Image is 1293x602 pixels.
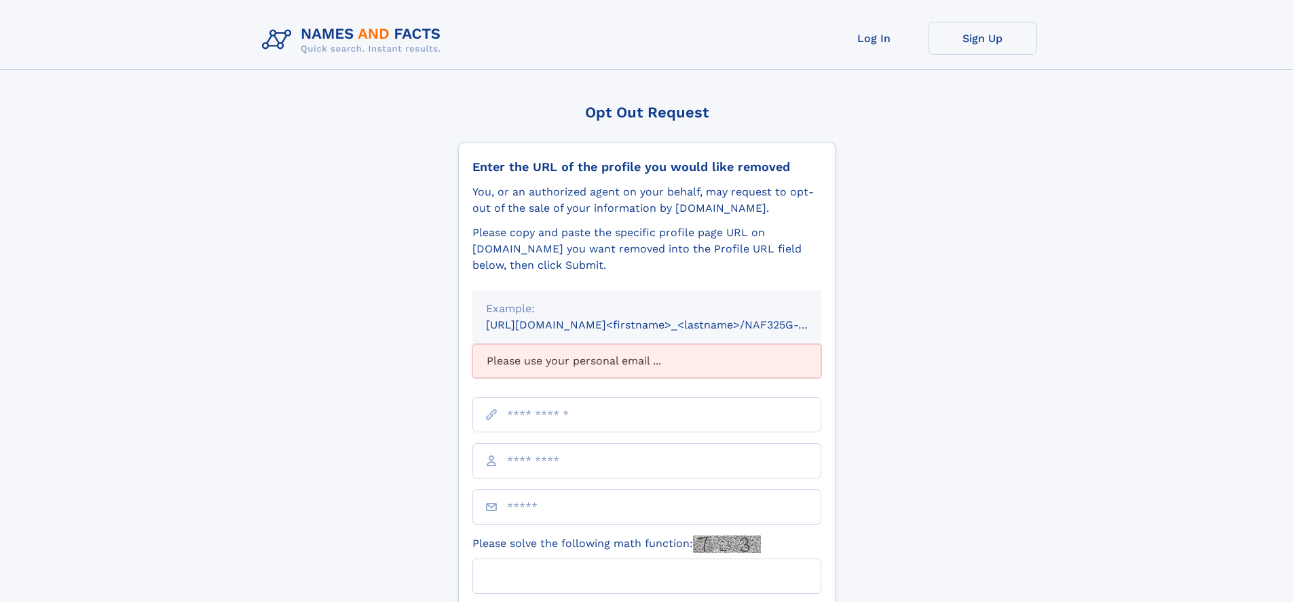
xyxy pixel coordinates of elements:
small: [URL][DOMAIN_NAME]<firstname>_<lastname>/NAF325G-xxxxxxxx [486,318,847,331]
label: Please solve the following math function: [472,535,761,553]
div: You, or an authorized agent on your behalf, may request to opt-out of the sale of your informatio... [472,184,821,217]
img: Logo Names and Facts [257,22,452,58]
div: Please use your personal email ... [472,344,821,378]
div: Enter the URL of the profile you would like removed [472,159,821,174]
div: Example: [486,301,808,317]
a: Sign Up [929,22,1037,55]
a: Log In [820,22,929,55]
div: Opt Out Request [458,104,836,121]
div: Please copy and paste the specific profile page URL on [DOMAIN_NAME] you want removed into the Pr... [472,225,821,274]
